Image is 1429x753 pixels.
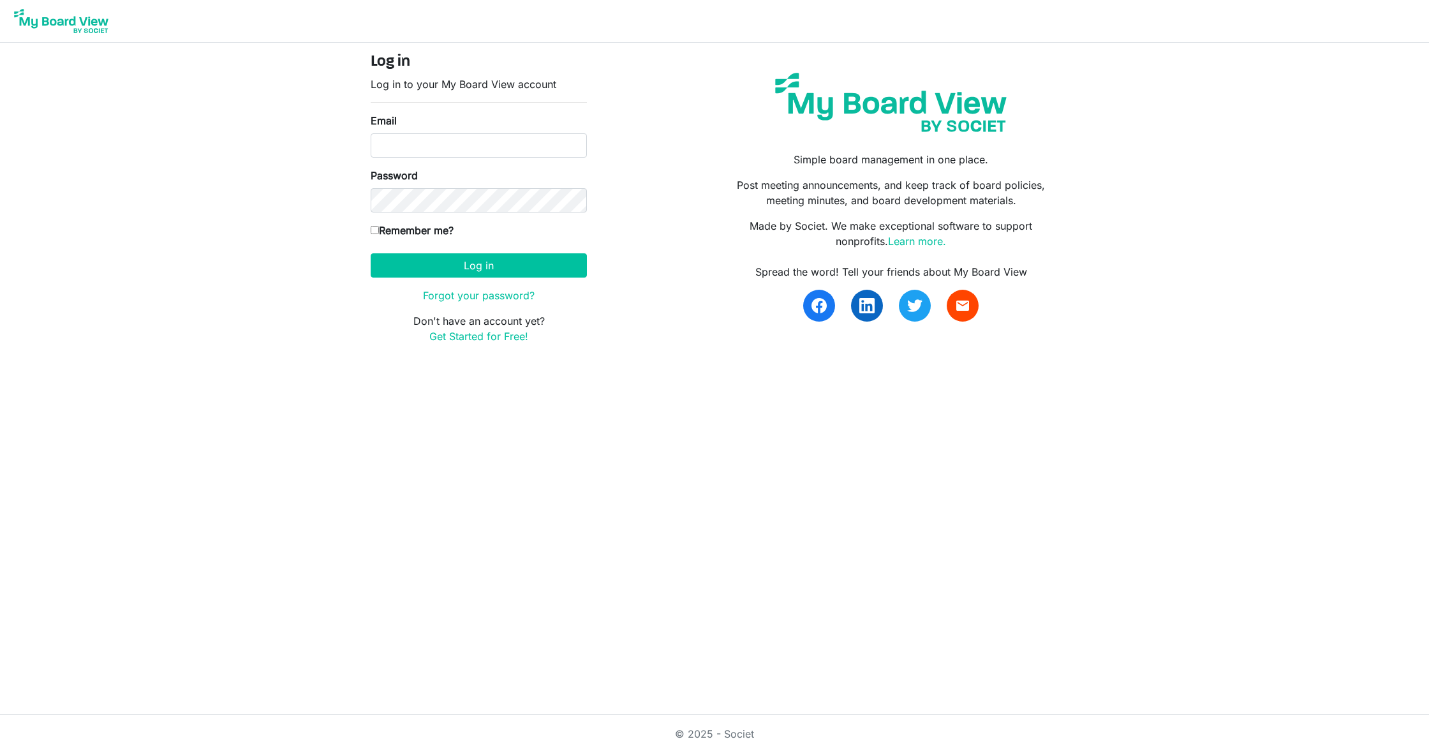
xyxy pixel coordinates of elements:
input: Remember me? [371,226,379,234]
a: © 2025 - Societ [675,727,754,740]
div: Spread the word! Tell your friends about My Board View [724,264,1058,280]
label: Email [371,113,397,128]
img: My Board View Logo [10,5,112,37]
label: Remember me? [371,223,454,238]
p: Post meeting announcements, and keep track of board policies, meeting minutes, and board developm... [724,177,1058,208]
p: Simple board management in one place. [724,152,1058,167]
a: Learn more. [888,235,946,248]
img: my-board-view-societ.svg [766,63,1016,142]
span: email [955,298,970,313]
button: Log in [371,253,587,278]
a: Forgot your password? [423,289,535,302]
img: linkedin.svg [859,298,875,313]
p: Don't have an account yet? [371,313,587,344]
img: facebook.svg [811,298,827,313]
a: email [947,290,979,322]
p: Made by Societ. We make exceptional software to support nonprofits. [724,218,1058,249]
a: Get Started for Free! [429,330,528,343]
label: Password [371,168,418,183]
img: twitter.svg [907,298,922,313]
p: Log in to your My Board View account [371,77,587,92]
h4: Log in [371,53,587,71]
